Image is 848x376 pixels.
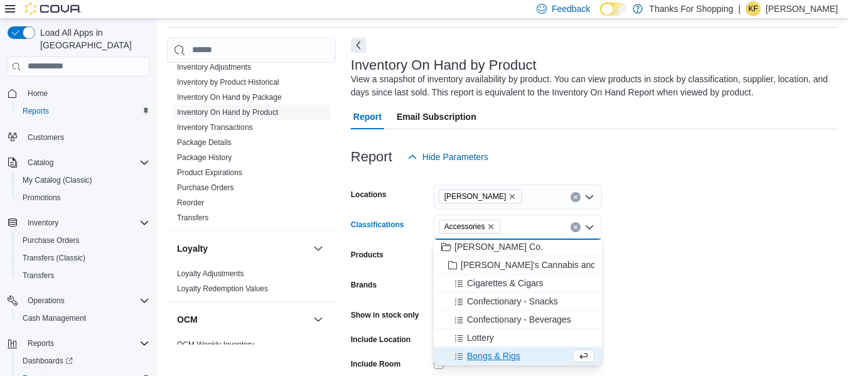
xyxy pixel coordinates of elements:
span: Transfers (Classic) [18,250,149,266]
div: View a snapshot of inventory availability by product. You can view products in stock by classific... [351,73,832,99]
button: My Catalog (Classic) [13,171,154,189]
span: Report [353,104,382,129]
span: Package Details [177,137,232,148]
button: [PERSON_NAME] Co. [434,238,602,256]
span: Lottery [467,331,494,344]
span: [PERSON_NAME] [444,190,507,203]
a: Transfers (Classic) [18,250,90,266]
div: OCM [167,337,336,357]
span: Inventory On Hand by Product [177,107,278,117]
button: Customers [3,127,154,146]
button: Remove Accessories from selection in this group [487,223,495,230]
span: KF [748,1,758,16]
a: OCM Weekly Inventory [177,340,254,349]
button: [PERSON_NAME]'s Cannabis and Munchie Market [434,256,602,274]
h3: Report [351,149,392,164]
button: Hide Parameters [402,144,493,169]
span: Reports [23,106,49,116]
div: Inventory [167,60,336,230]
a: Transfers [177,213,208,222]
span: Cash Management [18,311,149,326]
span: Purchase Orders [18,233,149,248]
a: Inventory On Hand by Package [177,93,282,102]
span: Hide Parameters [422,151,488,163]
span: Accessories [439,220,501,234]
button: OCM [177,313,308,326]
button: Catalog [3,154,154,171]
a: Loyalty Redemption Values [177,284,268,293]
a: Package History [177,153,232,162]
button: Operations [23,293,70,308]
span: Inventory [23,215,149,230]
span: Reports [23,336,149,351]
span: Transfers [177,213,208,223]
span: Purchase Orders [177,183,234,193]
h3: Loyalty [177,242,208,255]
button: Lottery [434,329,602,347]
span: Inventory by Product Historical [177,77,279,87]
img: Cova [25,3,82,15]
a: Loyalty Adjustments [177,269,244,278]
button: Home [3,84,154,102]
a: Dashboards [18,353,78,368]
p: | [738,1,741,16]
span: Preston [439,190,522,203]
span: Customers [23,129,149,144]
span: Reorder [177,198,204,208]
span: [PERSON_NAME]'s Cannabis and Munchie Market [461,259,661,271]
label: Brands [351,280,377,290]
button: Operations [3,292,154,309]
a: Product Expirations [177,168,242,177]
input: Dark Mode [600,3,626,16]
span: Accessories [444,220,485,233]
a: Inventory Adjustments [177,63,251,72]
a: Inventory by Product Historical [177,78,279,87]
span: Home [23,85,149,101]
button: Close list of options [584,222,594,232]
label: Include Location [351,335,411,345]
button: Confectionary - Snacks [434,293,602,311]
span: Customers [28,132,64,142]
button: Loyalty [177,242,308,255]
span: Transfers [23,271,54,281]
span: Transfers (Classic) [23,253,85,263]
h3: Inventory On Hand by Product [351,58,537,73]
span: Catalog [23,155,149,170]
button: Inventory [3,214,154,232]
button: Reports [13,102,154,120]
span: Operations [28,296,65,306]
button: Purchase Orders [13,232,154,249]
span: Transfers [18,268,149,283]
a: Inventory On Hand by Product [177,108,278,117]
button: Reports [23,336,59,351]
button: Catalog [23,155,58,170]
span: Promotions [23,193,61,203]
span: Promotions [18,190,149,205]
span: Loyalty Redemption Values [177,284,268,294]
span: Confectionary - Beverages [467,313,571,326]
span: Purchase Orders [23,235,80,245]
button: Promotions [13,189,154,207]
span: Operations [23,293,149,308]
button: OCM [311,312,326,327]
a: Inventory Transactions [177,123,253,132]
label: Locations [351,190,387,200]
span: Inventory [28,218,58,228]
a: Transfers [18,268,59,283]
span: Reports [28,338,54,348]
button: Confectionary - Beverages [434,311,602,329]
span: Inventory Transactions [177,122,253,132]
button: Cash Management [13,309,154,327]
a: Reorder [177,198,204,207]
span: Inventory On Hand by Package [177,92,282,102]
a: Cash Management [18,311,91,326]
span: Reports [18,104,149,119]
span: My Catalog (Classic) [23,175,92,185]
span: Home [28,89,48,99]
p: [PERSON_NAME] [766,1,838,16]
label: Show in stock only [351,310,419,320]
button: Remove Preston from selection in this group [508,193,516,200]
span: OCM Weekly Inventory [177,340,254,350]
button: Clear input [571,222,581,232]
